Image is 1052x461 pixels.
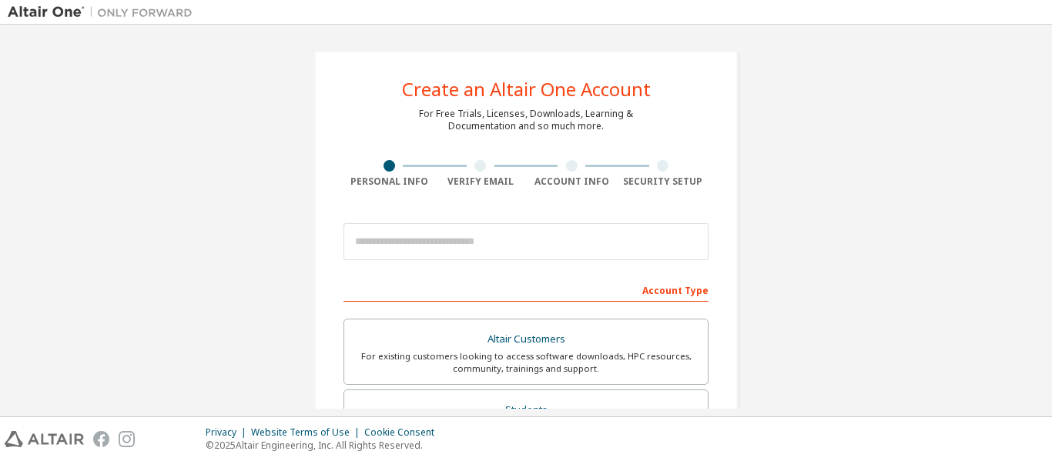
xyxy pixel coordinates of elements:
[419,108,633,132] div: For Free Trials, Licenses, Downloads, Learning & Documentation and so much more.
[618,175,709,188] div: Security Setup
[353,399,699,421] div: Students
[93,431,109,447] img: facebook.svg
[364,426,444,439] div: Cookie Consent
[353,350,699,375] div: For existing customers looking to access software downloads, HPC resources, community, trainings ...
[402,80,651,99] div: Create an Altair One Account
[206,426,251,439] div: Privacy
[353,329,699,350] div: Altair Customers
[206,439,444,452] p: © 2025 Altair Engineering, Inc. All Rights Reserved.
[343,175,435,188] div: Personal Info
[526,175,618,188] div: Account Info
[435,175,527,188] div: Verify Email
[343,277,709,302] div: Account Type
[5,431,84,447] img: altair_logo.svg
[251,426,364,439] div: Website Terms of Use
[8,5,200,20] img: Altair One
[119,431,135,447] img: instagram.svg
